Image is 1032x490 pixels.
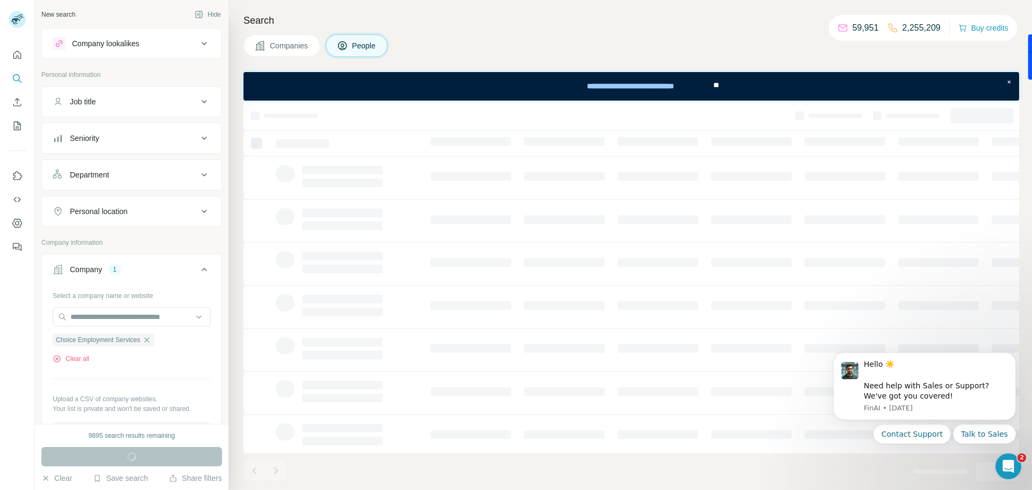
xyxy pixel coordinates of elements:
button: Search [9,69,26,88]
div: Company lookalikes [72,38,139,49]
button: Upload a list of companies [53,422,211,442]
button: Company1 [42,257,221,287]
iframe: Intercom live chat [995,453,1021,479]
button: Share filters [169,473,222,484]
button: Enrich CSV [9,93,26,112]
button: Company lookalikes [42,31,221,56]
h4: Search [243,13,1019,28]
button: Use Surfe API [9,190,26,209]
div: Company [70,264,102,275]
div: Seniority [70,133,99,144]
div: 1 [109,265,121,274]
div: New search [41,10,75,19]
div: Select a company name or website [53,287,211,301]
button: Buy credits [958,20,1008,35]
button: Feedback [9,237,26,257]
div: Department [70,169,109,180]
button: Hide [187,6,228,23]
iframe: Banner [243,72,1019,101]
button: Job title [42,89,221,115]
p: Upload a CSV of company websites. [53,394,211,404]
button: Seniority [42,125,221,151]
span: Companies [270,40,309,51]
span: People [352,40,377,51]
button: Department [42,162,221,188]
button: Quick start [9,45,26,65]
button: Dashboard [9,214,26,233]
button: Personal location [42,198,221,224]
p: Company information [41,238,222,247]
p: Personal information [41,70,222,80]
iframe: Intercom notifications message [817,339,1032,485]
span: 2 [1017,453,1026,462]
p: 59,951 [852,22,879,34]
p: 2,255,209 [902,22,941,34]
button: My lists [9,116,26,136]
p: Your list is private and won't be saved or shared. [53,404,211,414]
button: Use Surfe on LinkedIn [9,166,26,186]
button: Clear all [53,354,89,364]
button: Clear [41,473,72,484]
button: Save search [93,473,148,484]
span: Choice Employment Services [56,335,140,345]
div: Job title [70,96,96,107]
div: Personal location [70,206,127,217]
div: 9895 search results remaining [89,431,175,441]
